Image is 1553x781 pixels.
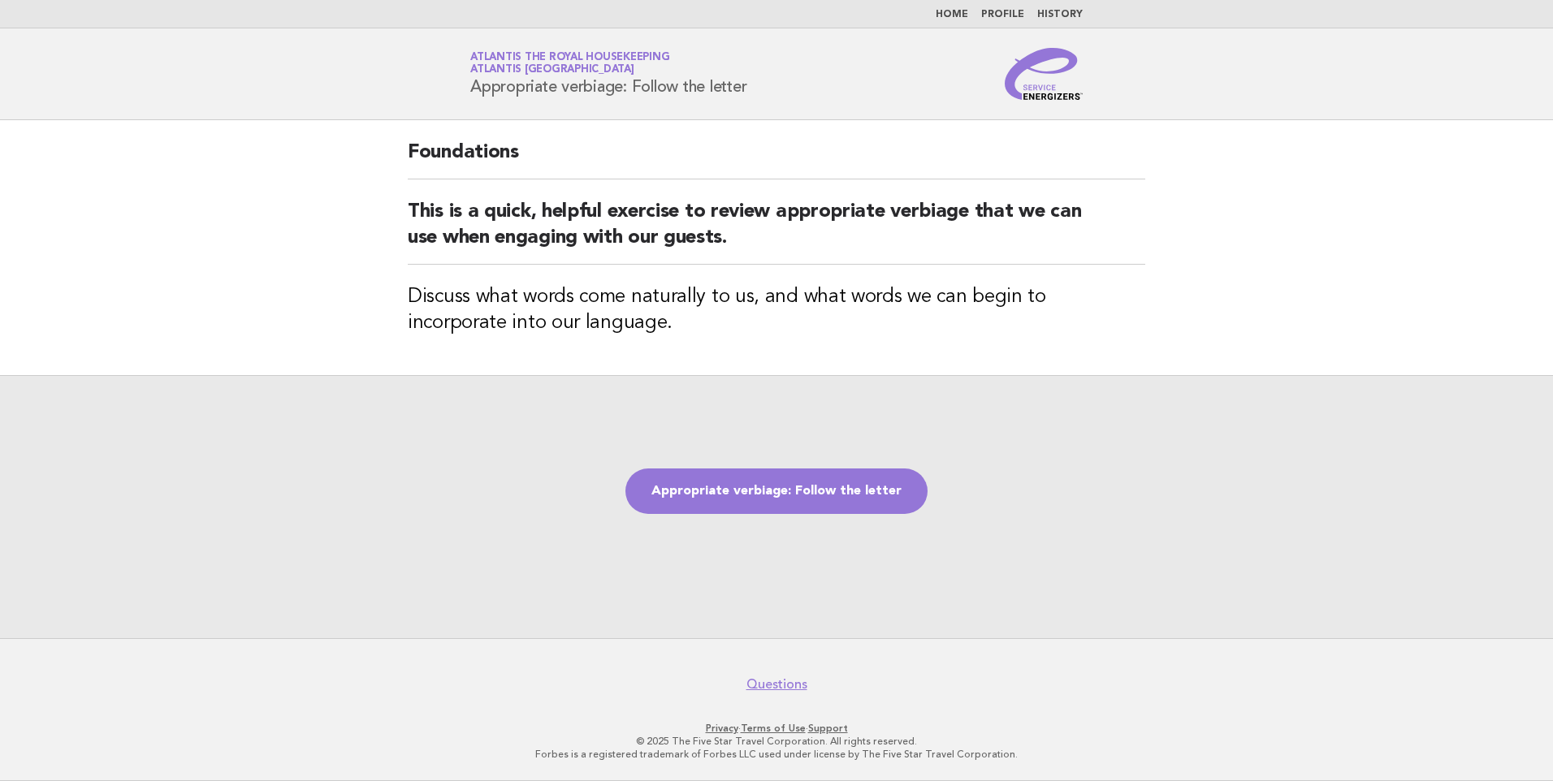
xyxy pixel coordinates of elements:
a: History [1037,10,1083,19]
p: · · [279,722,1274,735]
img: Service Energizers [1005,48,1083,100]
a: Home [936,10,968,19]
a: Profile [981,10,1024,19]
a: Atlantis the Royal HousekeepingAtlantis [GEOGRAPHIC_DATA] [470,52,669,75]
h2: Foundations [408,140,1145,179]
h2: This is a quick, helpful exercise to review appropriate verbiage that we can use when engaging wi... [408,199,1145,265]
a: Appropriate verbiage: Follow the letter [625,468,928,514]
h1: Appropriate verbiage: Follow the letter [470,53,746,95]
a: Privacy [706,723,738,734]
a: Support [808,723,848,734]
p: Forbes is a registered trademark of Forbes LLC used under license by The Five Star Travel Corpora... [279,748,1274,761]
p: © 2025 The Five Star Travel Corporation. All rights reserved. [279,735,1274,748]
a: Questions [746,676,807,693]
span: Atlantis [GEOGRAPHIC_DATA] [470,65,634,76]
h3: Discuss what words come naturally to us, and what words we can begin to incorporate into our lang... [408,284,1145,336]
a: Terms of Use [741,723,806,734]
